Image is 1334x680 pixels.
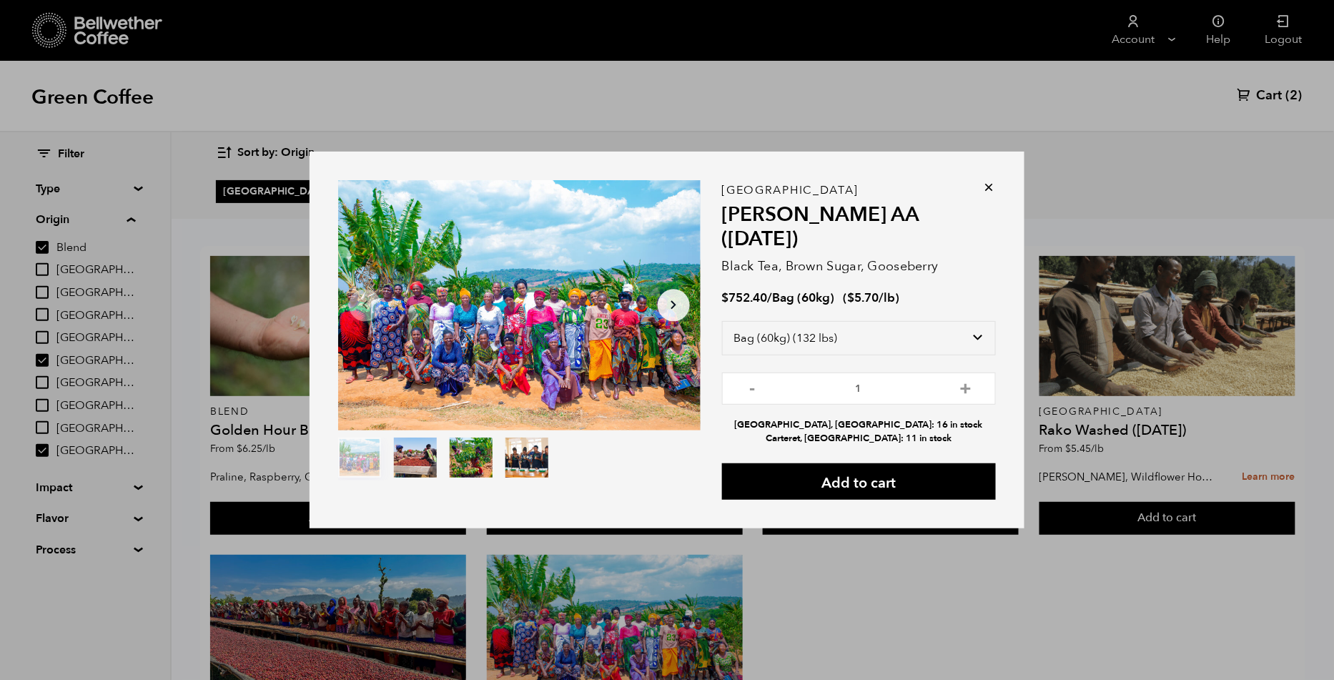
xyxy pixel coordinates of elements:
[722,463,996,500] button: Add to cart
[879,290,896,306] span: /lb
[722,290,768,306] bdi: 752.40
[722,290,729,306] span: $
[722,418,996,432] li: [GEOGRAPHIC_DATA], [GEOGRAPHIC_DATA]: 16 in stock
[722,203,996,251] h2: [PERSON_NAME] AA ([DATE])
[743,380,761,394] button: -
[844,290,900,306] span: ( )
[848,290,879,306] bdi: 5.70
[722,257,996,276] p: Black Tea, Brown Sugar, Gooseberry
[848,290,855,306] span: $
[768,290,773,306] span: /
[773,290,835,306] span: Bag (60kg)
[722,432,996,445] li: Carteret, [GEOGRAPHIC_DATA]: 11 in stock
[957,380,974,394] button: +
